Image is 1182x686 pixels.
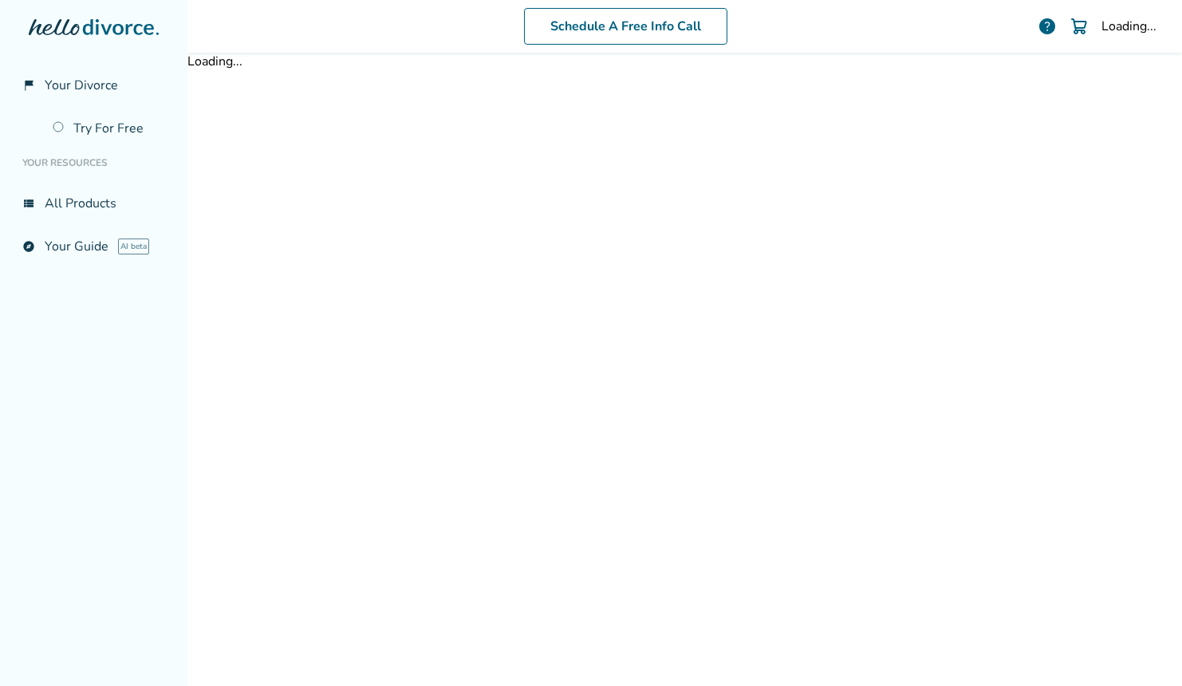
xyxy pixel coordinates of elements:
[1038,17,1057,36] a: help
[13,185,175,222] a: view_listAll Products
[13,228,175,265] a: exploreYour GuideAI beta
[1101,18,1156,35] div: Loading...
[118,239,149,254] span: AI beta
[13,67,175,104] a: flag_2Your Divorce
[22,197,35,210] span: view_list
[524,8,727,45] a: Schedule A Free Info Call
[22,240,35,253] span: explore
[45,77,118,94] span: Your Divorce
[1070,17,1089,36] img: Cart
[22,79,35,92] span: flag_2
[13,147,175,179] li: Your Resources
[187,53,1182,70] div: Loading...
[43,110,175,147] a: Try For Free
